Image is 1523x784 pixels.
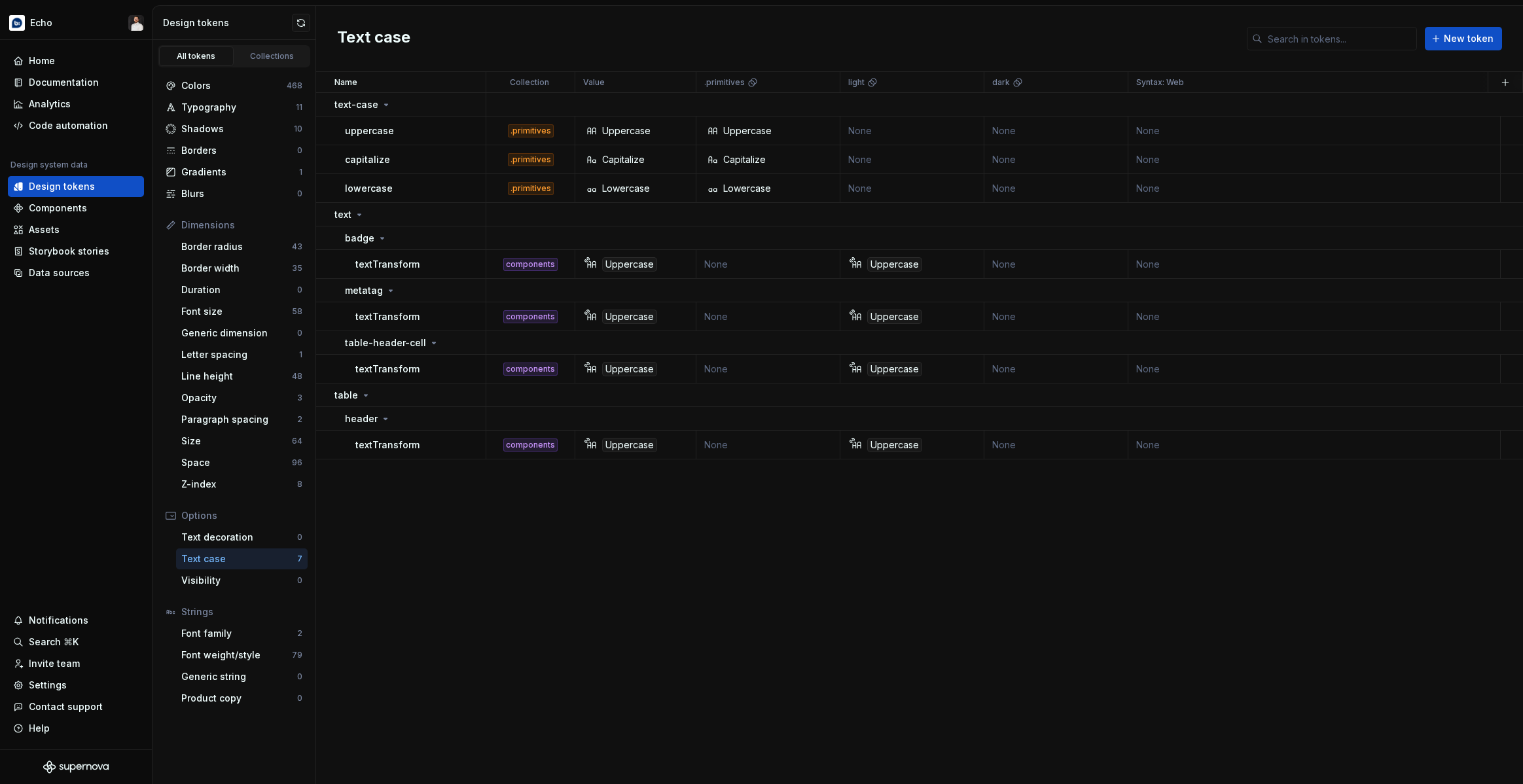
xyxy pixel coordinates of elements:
button: Help [8,718,144,739]
div: Storybook stories [29,245,109,258]
p: text [334,208,351,221]
a: Typography11 [160,97,308,118]
div: Uppercase [602,438,657,452]
p: textTransform [355,363,420,376]
td: None [1128,302,1501,331]
a: Product copy0 [176,688,308,709]
button: EchoBen Alexander [3,9,149,37]
button: New token [1425,27,1502,50]
p: table-header-cell [345,336,426,349]
td: None [1128,174,1501,203]
div: .primitives [508,182,554,195]
div: Uppercase [602,124,651,137]
div: 35 [292,263,302,274]
a: Shadows10 [160,118,308,139]
p: metatag [345,284,383,297]
a: Font family2 [176,623,308,644]
p: uppercase [345,124,394,137]
a: Text case7 [176,548,308,569]
div: Border radius [181,240,292,253]
div: 0 [297,671,302,682]
td: None [840,174,984,203]
p: textTransform [355,258,420,271]
span: New token [1444,32,1494,45]
p: light [848,77,865,88]
div: Gradients [181,166,299,179]
p: textTransform [355,438,420,452]
svg: Supernova Logo [43,760,109,774]
div: 11 [296,102,302,113]
div: 0 [297,285,302,295]
div: 0 [297,693,302,704]
div: Text decoration [181,531,297,544]
div: Data sources [29,266,90,279]
p: Syntax: Web [1136,77,1184,88]
div: Capitalize [723,153,766,166]
p: text-case [334,98,378,111]
p: header [345,412,378,425]
div: All tokens [164,51,229,62]
a: Gradients1 [160,162,308,183]
div: Lowercase [602,182,650,195]
td: None [984,355,1128,383]
a: Generic string0 [176,666,308,687]
div: components [503,438,558,452]
img: Ben Alexander [128,15,144,31]
div: 0 [297,188,302,199]
a: Home [8,50,144,71]
div: Z-index [181,478,297,491]
div: 64 [292,436,302,446]
img: d177ba8e-e3fd-4a4c-acd4-2f63079db987.png [9,15,25,31]
div: Uppercase [867,310,922,324]
a: Documentation [8,72,144,93]
div: Font family [181,627,297,640]
div: Analytics [29,98,71,111]
div: 96 [292,457,302,468]
div: 0 [297,532,302,543]
div: Font size [181,305,292,318]
div: Borders [181,144,297,157]
div: Search ⌘K [29,635,79,649]
div: Invite team [29,657,80,670]
div: Dimensions [181,219,302,232]
div: Letter spacing [181,348,299,361]
p: Collection [510,77,549,88]
div: components [503,363,558,376]
td: None [840,116,984,145]
div: Options [181,509,302,522]
div: 0 [297,145,302,156]
td: None [984,145,1128,174]
a: Line height48 [176,366,308,387]
div: Font weight/style [181,649,292,662]
td: None [1128,250,1501,279]
div: Shadows [181,122,294,135]
div: 1 [299,167,302,177]
div: 8 [297,479,302,490]
td: None [696,250,840,279]
div: components [503,258,558,271]
div: .primitives [508,153,554,166]
td: None [984,174,1128,203]
div: Generic string [181,670,297,683]
div: Paragraph spacing [181,413,297,426]
div: Echo [30,16,52,29]
td: None [1128,116,1501,145]
div: Uppercase [723,124,772,137]
div: 7 [297,554,302,564]
div: Design tokens [163,16,292,29]
div: Notifications [29,614,88,627]
div: Capitalize [602,153,645,166]
div: 1 [299,349,302,360]
a: Design tokens [8,176,144,197]
a: Visibility0 [176,570,308,591]
p: Name [334,77,357,88]
p: badge [345,232,374,245]
div: 79 [292,650,302,660]
div: Uppercase [867,438,922,452]
div: Border width [181,262,292,275]
div: Assets [29,223,60,236]
h2: Text case [337,27,410,50]
p: capitalize [345,153,390,166]
button: Notifications [8,610,144,631]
